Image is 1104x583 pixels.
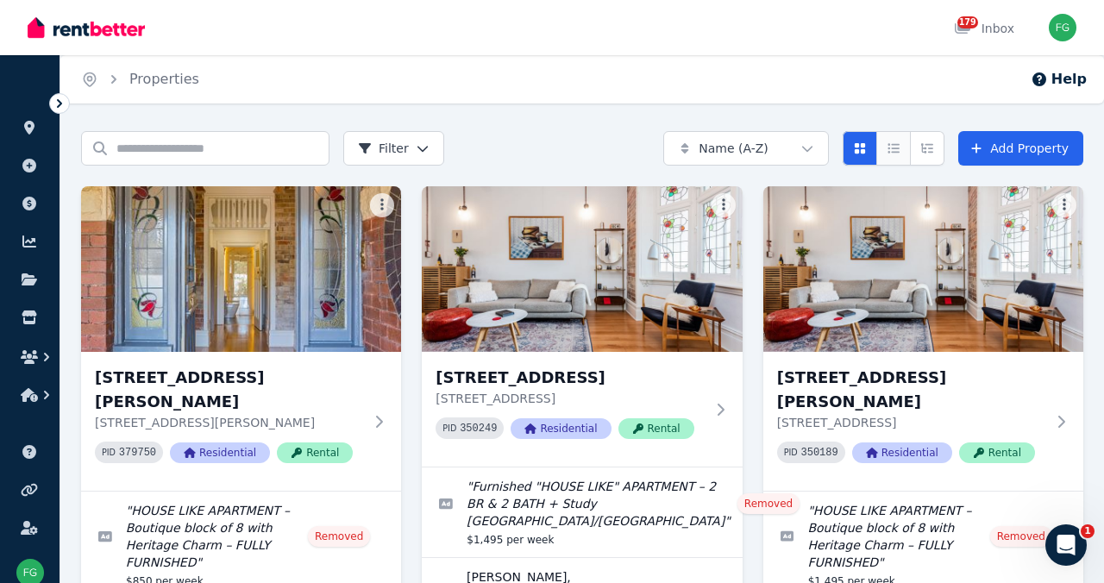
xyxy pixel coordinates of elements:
img: 2/29 Alison Road, Kensington [422,186,742,352]
span: Filter [358,140,409,157]
a: Edit listing: Furnished "HOUSE LIKE" APARTMENT – 2 BR & 2 BATH + Study Nook RANDWICK/KENSINGTON [422,467,742,557]
p: [STREET_ADDRESS] [436,390,704,407]
a: 2/29 Alison Road, Randwick[STREET_ADDRESS][PERSON_NAME][STREET_ADDRESS]PID 350189ResidentialRental [763,186,1083,491]
span: Name (A-Z) [699,140,768,157]
button: More options [712,193,736,217]
button: Compact list view [876,131,911,166]
button: Help [1031,69,1087,90]
code: 350249 [460,423,497,435]
a: 1/29 Alison Rd, Kensington[STREET_ADDRESS][PERSON_NAME][STREET_ADDRESS][PERSON_NAME]PID 379750Res... [81,186,401,491]
small: PID [784,448,798,457]
p: [STREET_ADDRESS] [777,414,1045,431]
a: Add Property [958,131,1083,166]
button: More options [1052,193,1076,217]
a: 2/29 Alison Road, Kensington[STREET_ADDRESS][STREET_ADDRESS]PID 350249ResidentialRental [422,186,742,467]
code: 379750 [119,447,156,459]
small: PID [102,448,116,457]
img: 1/29 Alison Rd, Kensington [81,186,401,352]
a: Properties [129,71,199,87]
code: 350189 [801,447,838,459]
span: Rental [618,418,694,439]
p: [STREET_ADDRESS][PERSON_NAME] [95,414,363,431]
small: PID [442,423,456,433]
h3: [STREET_ADDRESS][PERSON_NAME] [777,366,1045,414]
div: Inbox [954,20,1014,37]
span: 179 [957,16,978,28]
button: More options [370,193,394,217]
iframe: Intercom live chat [1045,524,1087,566]
img: RentBetter [28,15,145,41]
div: View options [843,131,944,166]
span: Residential [170,442,270,463]
span: Rental [959,442,1035,463]
button: Expanded list view [910,131,944,166]
span: 1 [1081,524,1095,538]
span: Residential [511,418,611,439]
img: 2/29 Alison Road, Randwick [763,186,1083,352]
button: Filter [343,131,444,166]
h3: [STREET_ADDRESS][PERSON_NAME] [95,366,363,414]
button: Name (A-Z) [663,131,829,166]
button: Card view [843,131,877,166]
span: Residential [852,442,952,463]
span: Rental [277,442,353,463]
h3: [STREET_ADDRESS] [436,366,704,390]
nav: Breadcrumb [60,55,220,103]
img: Franco Gugliotta [1049,14,1076,41]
